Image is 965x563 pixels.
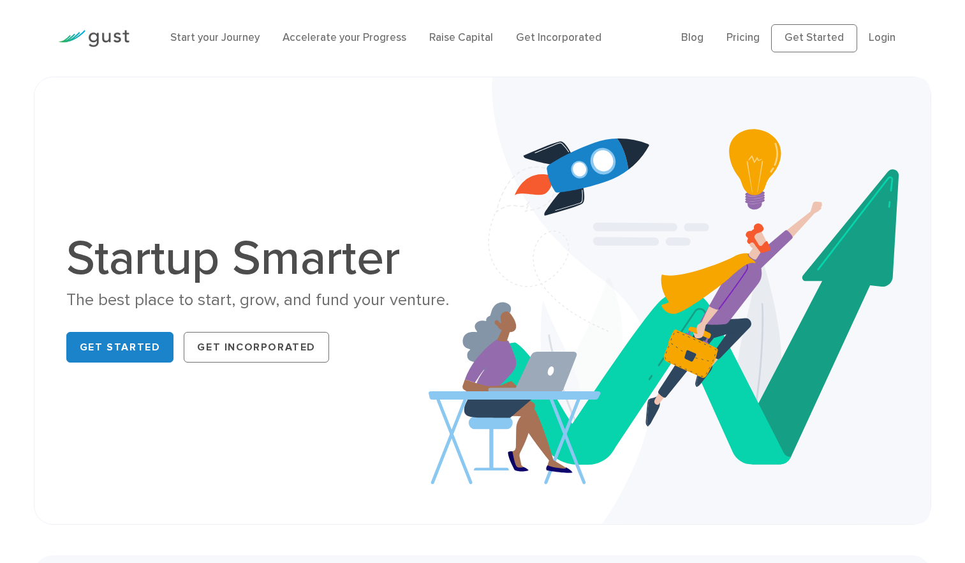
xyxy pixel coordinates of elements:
a: Get Started [66,332,174,363]
a: Login [869,31,895,44]
h1: Startup Smarter [66,234,473,283]
a: Get Started [771,24,857,52]
a: Blog [681,31,703,44]
div: The best place to start, grow, and fund your venture. [66,289,473,312]
a: Raise Capital [429,31,493,44]
a: Start your Journey [170,31,260,44]
a: Get Incorporated [516,31,601,44]
img: Startup Smarter Hero [429,77,931,524]
a: Accelerate your Progress [283,31,406,44]
img: Gust Logo [58,30,129,47]
a: Get Incorporated [184,332,329,363]
a: Pricing [726,31,760,44]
